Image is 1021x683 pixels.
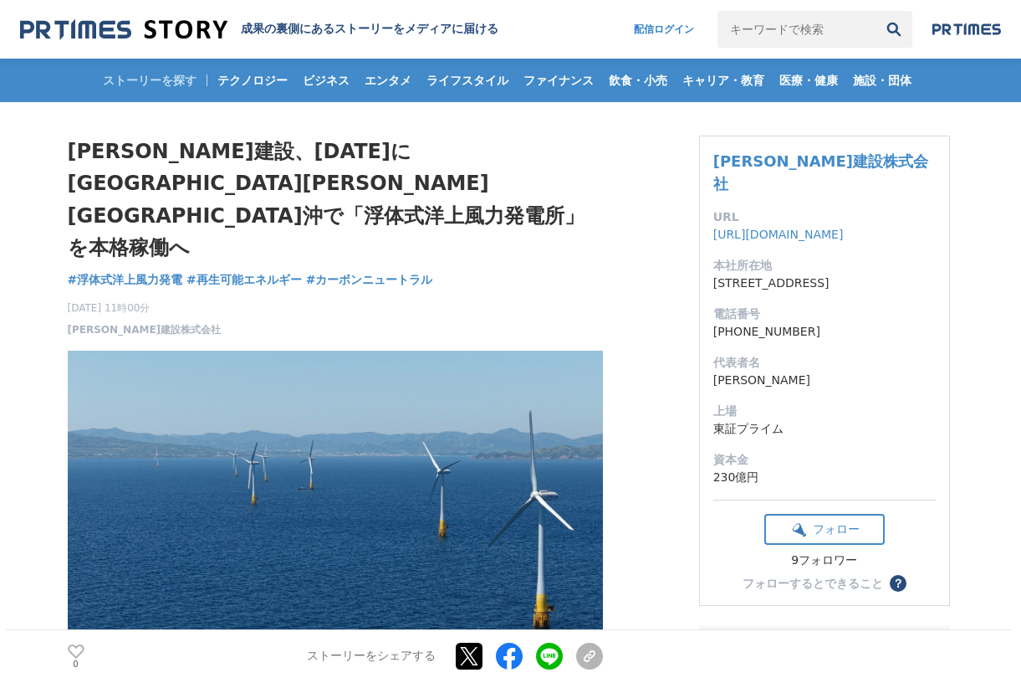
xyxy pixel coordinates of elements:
[296,73,356,88] span: ビジネス
[602,73,674,88] span: 飲食・小売
[713,420,936,438] dd: 東証プライム
[420,73,515,88] span: ライフスタイル
[764,514,885,545] button: フォロー
[307,650,436,665] p: ストーリーをシェアする
[846,73,918,88] span: 施設・団体
[890,575,906,592] button: ？
[241,22,498,37] h2: 成果の裏側にあるストーリーをメディアに届ける
[68,300,222,316] span: [DATE] 11時00分
[713,228,844,241] a: [URL][DOMAIN_NAME]
[713,354,936,372] dt: 代表者名
[713,451,936,469] dt: 資本金
[713,403,936,420] dt: 上場
[717,11,876,48] input: キーワードで検索
[743,578,883,589] div: フォローするとできること
[211,59,294,102] a: テクノロジー
[211,73,294,88] span: テクノロジー
[932,23,1001,36] img: prtimes
[186,272,302,287] span: #再生可能エネルギー
[517,59,600,102] a: ファイナンス
[20,18,498,41] a: 成果の裏側にあるストーリーをメディアに届ける 成果の裏側にあるストーリーをメディアに届ける
[713,208,936,226] dt: URL
[68,322,222,337] a: [PERSON_NAME]建設株式会社
[676,73,771,88] span: キャリア・教育
[773,59,845,102] a: 医療・健康
[68,136,603,264] h1: [PERSON_NAME]建設、[DATE]に[GEOGRAPHIC_DATA][PERSON_NAME][GEOGRAPHIC_DATA]沖で「浮体式洋上風力発電所」を本格稼働へ
[617,11,711,48] a: 配信ログイン
[306,271,433,289] a: #カーボンニュートラル
[713,306,936,323] dt: 電話番号
[713,372,936,389] dd: [PERSON_NAME]
[846,59,918,102] a: 施設・団体
[358,59,418,102] a: エンタメ
[676,59,771,102] a: キャリア・教育
[358,73,418,88] span: エンタメ
[773,73,845,88] span: 医療・健康
[764,553,885,568] div: 9フォロワー
[876,11,912,48] button: 検索
[68,271,183,289] a: #浮体式洋上風力発電
[296,59,356,102] a: ビジネス
[420,59,515,102] a: ライフスタイル
[892,578,904,589] span: ？
[713,275,936,292] dd: [STREET_ADDRESS]
[713,152,928,193] a: [PERSON_NAME]建設株式会社
[68,351,603,652] img: thumbnail_c4e68000-8d16-11f0-ae7a-9dc81af7b397.jpg
[20,18,227,41] img: 成果の裏側にあるストーリーをメディアに届ける
[186,271,302,289] a: #再生可能エネルギー
[713,469,936,486] dd: 230億円
[306,272,433,287] span: #カーボンニュートラル
[517,73,600,88] span: ファイナンス
[602,59,674,102] a: 飲食・小売
[68,272,183,287] span: #浮体式洋上風力発電
[713,323,936,341] dd: [PHONE_NUMBER]
[68,660,84,669] p: 0
[713,257,936,275] dt: 本社所在地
